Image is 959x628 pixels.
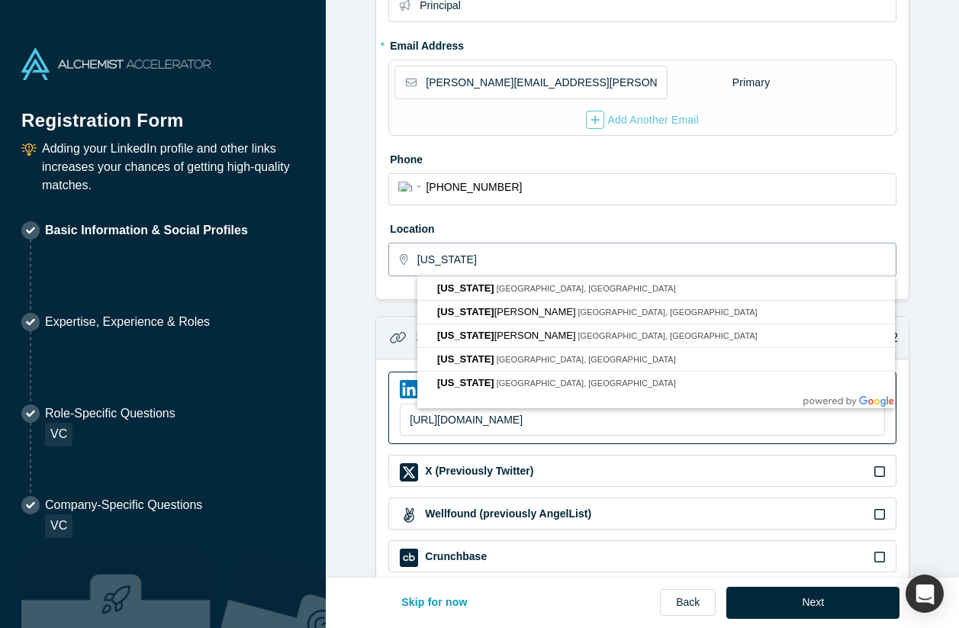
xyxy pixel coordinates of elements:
img: Wellfound (previously AngelList) icon [400,506,418,524]
div: Primary [732,69,771,96]
h1: Registration Form [21,91,304,134]
span: [US_STATE] [437,330,494,341]
p: Role-Specific Questions [45,404,175,423]
div: Add Another Email [586,111,699,129]
span: [PERSON_NAME] [437,306,578,317]
div: VC [45,423,72,446]
div: X (Previously Twitter) iconX (Previously Twitter) [388,455,896,487]
img: Crunchbase icon [400,549,418,567]
h3: Social Links [416,327,491,348]
label: Wellfound (previously AngelList) [423,506,591,522]
img: LinkedIn icon [400,380,418,398]
p: Expertise, Experience & Roles [45,313,210,331]
div: VC [45,514,72,538]
span: [GEOGRAPHIC_DATA], [GEOGRAPHIC_DATA] [497,355,676,364]
span: [US_STATE] [437,282,494,294]
button: Skip for now [385,587,484,619]
span: [GEOGRAPHIC_DATA], [GEOGRAPHIC_DATA] [497,378,676,388]
span: [US_STATE] [437,377,494,388]
div: Crunchbase iconCrunchbase [388,540,896,572]
label: Phone [388,147,896,168]
div: Wellfound (previously AngelList) iconWellfound (previously AngelList) [388,498,896,530]
span: [GEOGRAPHIC_DATA], [GEOGRAPHIC_DATA] [578,331,758,340]
span: [GEOGRAPHIC_DATA], [GEOGRAPHIC_DATA] [578,308,758,317]
p: Basic Information & Social Profiles [45,221,248,240]
span: [US_STATE] [437,306,494,317]
p: Company-Specific Questions [45,496,202,514]
label: Crunchbase [423,549,487,565]
span: [GEOGRAPHIC_DATA], [GEOGRAPHIC_DATA] [497,284,676,293]
button: Next [726,587,899,619]
span: [US_STATE] [437,353,494,365]
img: X (Previously Twitter) icon [400,463,418,481]
button: Add Another Email [585,110,700,130]
label: X (Previously Twitter) [423,463,533,479]
img: Alchemist Accelerator Logo [21,48,211,80]
span: [PERSON_NAME] [437,330,578,341]
p: Adding your LinkedIn profile and other links increases your chances of getting high-quality matches. [42,140,304,195]
label: Location [388,216,896,237]
div: LinkedIn iconLinkedIn [388,372,896,444]
input: Enter a location [417,243,895,275]
a: Back [660,589,716,616]
label: Email Address [388,33,464,54]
